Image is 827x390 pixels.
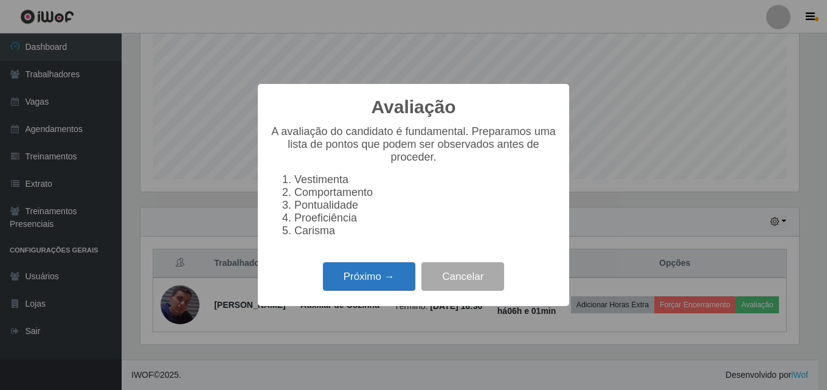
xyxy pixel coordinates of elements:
h2: Avaliação [372,96,456,118]
p: A avaliação do candidato é fundamental. Preparamos uma lista de pontos que podem ser observados a... [270,125,557,164]
li: Pontualidade [294,199,557,212]
li: Carisma [294,225,557,237]
li: Vestimenta [294,173,557,186]
li: Comportamento [294,186,557,199]
button: Cancelar [421,262,504,291]
li: Proeficiência [294,212,557,225]
button: Próximo → [323,262,415,291]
